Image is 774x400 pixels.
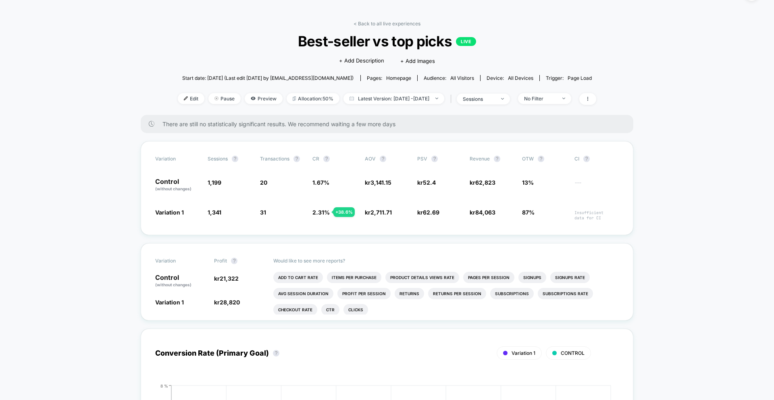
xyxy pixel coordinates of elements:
span: + Add Images [400,58,435,64]
li: Ctr [321,304,339,315]
span: + Add Description [339,57,384,65]
span: Sessions [208,156,228,162]
span: Transactions [260,156,289,162]
span: kr [214,299,240,306]
li: Returns Per Session [428,288,486,299]
button: ? [231,258,237,264]
button: ? [431,156,438,162]
span: 62.69 [423,209,439,216]
span: Variation [155,156,200,162]
li: Profit Per Session [337,288,391,299]
img: end [562,98,565,99]
span: Variation 1 [155,299,184,306]
li: Clicks [343,304,368,315]
img: end [501,98,504,100]
span: CR [312,156,319,162]
p: Would like to see more reports? [273,258,619,264]
img: end [214,96,218,100]
span: kr [470,179,495,186]
li: Checkout Rate [273,304,317,315]
img: edit [184,96,188,100]
span: 28,820 [220,299,240,306]
span: 52.4 [423,179,436,186]
span: Profit [214,258,227,264]
span: Allocation: 50% [287,93,339,104]
span: 62,823 [475,179,495,186]
span: Variation 1 [512,350,535,356]
span: kr [470,209,495,216]
p: Control [155,274,206,288]
li: Items Per Purchase [327,272,381,283]
span: Device: [480,75,539,81]
span: 87% [522,209,535,216]
button: ? [494,156,500,162]
span: Revenue [470,156,490,162]
span: 2,711.71 [370,209,392,216]
div: Trigger: [546,75,592,81]
span: all devices [508,75,533,81]
img: rebalance [293,96,296,101]
span: 13% [522,179,534,186]
span: kr [214,275,239,282]
li: Pages Per Session [463,272,514,283]
span: 84,063 [475,209,495,216]
span: 3,141.15 [370,179,391,186]
span: Insufficient data for CI [574,210,619,221]
span: 1.67 % [312,179,329,186]
div: No Filter [524,96,556,102]
div: + 38.6 % [333,207,355,217]
button: ? [380,156,386,162]
span: Edit [178,93,204,104]
p: Control [155,178,200,192]
img: end [435,98,438,99]
span: Variation 1 [155,209,184,216]
span: CONTROL [561,350,585,356]
span: PSV [417,156,427,162]
span: | [448,93,457,105]
p: LIVE [456,37,476,46]
li: Subscriptions Rate [538,288,593,299]
span: (without changes) [155,186,191,191]
span: Page Load [568,75,592,81]
button: ? [232,156,238,162]
span: Start date: [DATE] (Last edit [DATE] by [EMAIL_ADDRESS][DOMAIN_NAME]) [182,75,354,81]
li: Add To Cart Rate [273,272,323,283]
a: < Back to all live experiences [354,21,420,27]
span: OTW [522,156,566,162]
button: ? [273,350,279,356]
span: kr [417,209,439,216]
span: Latest Version: [DATE] - [DATE] [343,93,444,104]
span: 31 [260,209,266,216]
span: 20 [260,179,267,186]
span: kr [365,179,391,186]
span: Best-seller vs top picks [199,33,575,50]
span: 1,199 [208,179,221,186]
button: ? [293,156,300,162]
img: calendar [350,96,354,100]
div: sessions [463,96,495,102]
span: CI [574,156,619,162]
li: Product Details Views Rate [385,272,459,283]
span: 21,322 [220,275,239,282]
span: 2.31 % [312,209,330,216]
button: ? [583,156,590,162]
span: kr [365,209,392,216]
button: ? [323,156,330,162]
li: Signups Rate [550,272,590,283]
span: 1,341 [208,209,221,216]
li: Returns [395,288,424,299]
div: Audience: [424,75,474,81]
span: kr [417,179,436,186]
span: Variation [155,258,200,264]
span: There are still no statistically significant results. We recommend waiting a few more days [162,121,617,127]
tspan: 8 % [160,383,168,388]
span: Pause [208,93,241,104]
span: All Visitors [450,75,474,81]
button: ? [538,156,544,162]
li: Avg Session Duration [273,288,333,299]
li: Signups [518,272,546,283]
div: Pages: [367,75,411,81]
span: Preview [245,93,283,104]
span: AOV [365,156,376,162]
span: (without changes) [155,282,191,287]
